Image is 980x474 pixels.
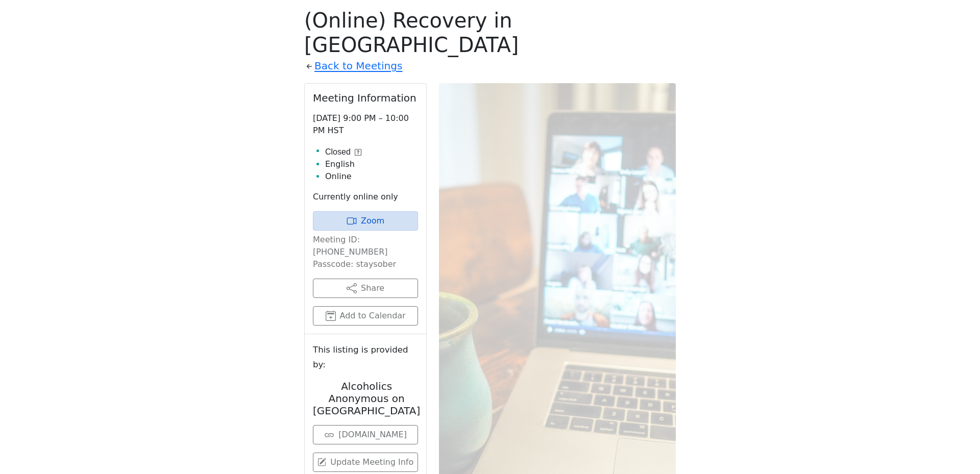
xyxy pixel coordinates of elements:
[313,191,418,203] p: Currently online only
[313,453,418,472] a: Update Meeting Info
[313,112,418,137] p: [DATE] 9:00 PM – 10:00 PM HST
[313,425,418,444] a: [DOMAIN_NAME]
[313,342,418,372] small: This listing is provided by:
[313,279,418,298] button: Share
[313,234,418,270] p: Meeting ID: [PHONE_NUMBER] Passcode: staysober
[325,170,418,183] li: Online
[313,211,418,231] a: Zoom
[325,146,351,158] span: Closed
[313,92,418,104] h2: Meeting Information
[313,380,420,417] h2: Alcoholics Anonymous on [GEOGRAPHIC_DATA]
[313,306,418,326] button: Add to Calendar
[304,8,676,57] h1: (Online) Recovery in [GEOGRAPHIC_DATA]
[314,57,402,75] a: Back to Meetings
[325,146,361,158] button: Closed
[325,158,418,170] li: English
